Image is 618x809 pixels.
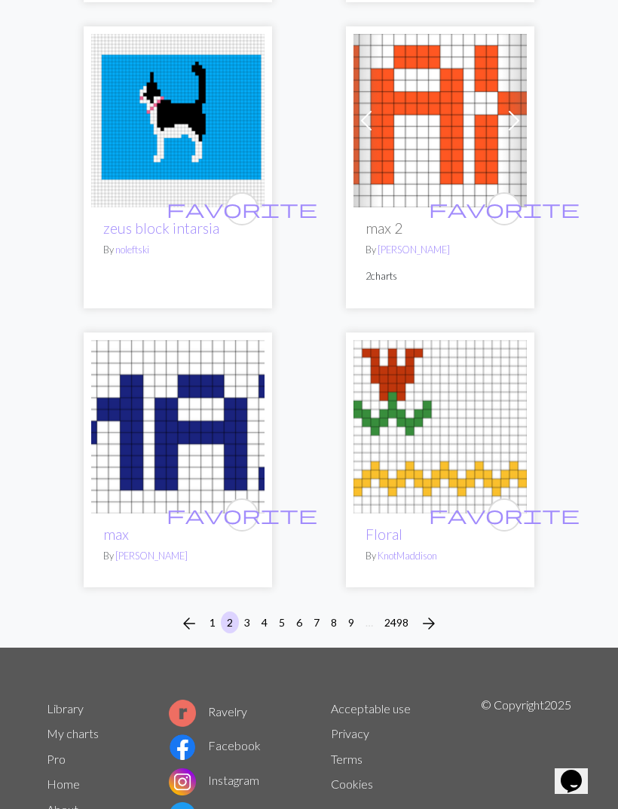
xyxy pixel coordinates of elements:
[47,777,80,791] a: Home
[353,417,527,431] a: Floral
[255,611,274,633] button: 4
[331,752,363,766] a: Terms
[103,549,252,563] p: By
[420,614,438,633] i: Next
[290,611,308,633] button: 6
[115,244,149,256] a: noleftski
[103,526,129,543] a: max
[203,611,222,633] button: 1
[167,194,317,224] i: favourite
[378,244,450,256] a: [PERSON_NAME]
[225,498,259,532] button: favourite
[180,613,198,634] span: arrow_back
[169,700,196,727] img: Ravelry logo
[353,112,527,126] a: max 2
[91,112,265,126] a: zeus block intarsia
[91,34,265,207] img: zeus block intarsia
[331,726,369,740] a: Privacy
[174,611,204,636] button: Previous
[91,417,265,431] a: max
[366,269,515,283] p: 2 charts
[429,197,580,220] span: favorite
[353,34,527,207] img: max 2
[414,611,444,636] button: Next
[420,613,438,634] span: arrow_forward
[167,500,317,530] i: favourite
[366,526,402,543] a: Floral
[169,734,196,761] img: Facebook logo
[167,503,317,526] span: favorite
[331,777,373,791] a: Cookies
[378,550,437,562] a: KnotMaddison
[225,192,259,225] button: favourite
[115,550,188,562] a: [PERSON_NAME]
[174,611,444,636] nav: Page navigation
[325,611,343,633] button: 8
[366,549,515,563] p: By
[169,738,261,752] a: Facebook
[180,614,198,633] i: Previous
[353,340,527,513] img: Floral
[169,768,196,795] img: Instagram logo
[238,611,256,633] button: 3
[429,503,580,526] span: favorite
[273,611,291,633] button: 5
[488,498,521,532] button: favourite
[47,752,66,766] a: Pro
[342,611,360,633] button: 9
[47,701,84,716] a: Library
[167,197,317,220] span: favorite
[221,611,239,633] button: 2
[429,500,580,530] i: favourite
[47,726,99,740] a: My charts
[555,749,603,794] iframe: chat widget
[91,340,265,513] img: max
[103,243,252,257] p: By
[429,194,580,224] i: favourite
[366,219,515,237] h2: max 2
[488,192,521,225] button: favourite
[169,704,247,719] a: Ravelry
[378,611,415,633] button: 2498
[307,611,326,633] button: 7
[103,219,219,237] a: zeus block intarsia
[366,243,515,257] p: By
[169,773,259,787] a: Instagram
[331,701,411,716] a: Acceptable use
